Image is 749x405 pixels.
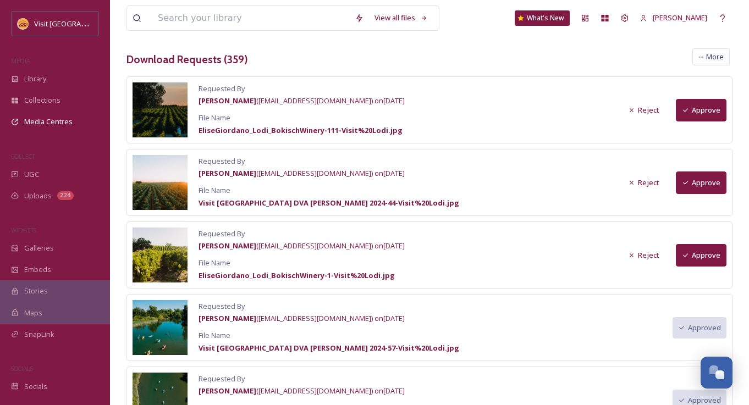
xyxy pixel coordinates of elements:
button: Reject [623,99,665,121]
a: [PERSON_NAME] [635,7,713,29]
span: Library [24,74,46,84]
strong: [PERSON_NAME] [199,96,256,106]
span: Visit [GEOGRAPHIC_DATA] [34,18,119,29]
span: Media Centres [24,116,73,127]
span: File Name [199,258,405,268]
a: What's New [515,10,570,26]
span: ( [EMAIL_ADDRESS][DOMAIN_NAME] ) on [DATE] [199,386,405,396]
img: 9f4521dc-5858-4077-b1fc-8de58ed76150.jpg [133,300,188,355]
span: Requested By [199,374,459,384]
span: Requested By [199,84,405,94]
img: a7ed3041-5d48-4543-94f7-93460dba26dc.jpg [133,228,188,282]
span: SOCIALS [11,364,33,373]
img: Square%20Social%20Visit%20Lodi.png [18,18,29,29]
a: View all files [369,7,433,29]
h3: Download Requests ( 359 ) [126,52,248,68]
button: Approve [676,244,726,267]
input: Search your library [152,6,349,30]
div: 224 [57,191,74,200]
button: Approve [676,171,726,194]
img: 8a2592b1-b5f5-46df-be2c-a1924ea66ef4.jpg [133,155,188,210]
span: Embeds [24,264,51,275]
span: Stories [24,286,48,296]
span: File Name [199,330,459,341]
span: File Name [199,185,459,196]
strong: Visit [GEOGRAPHIC_DATA] DVA [PERSON_NAME] 2024-44-Visit%20Lodi.jpg [199,198,459,208]
span: Socials [24,381,47,392]
strong: [PERSON_NAME] [199,386,256,396]
span: MEDIA [11,57,30,65]
span: Maps [24,308,42,318]
strong: [PERSON_NAME] [199,313,256,323]
img: c40a2ee5-7c14-4492-badd-56589dad299d.jpg [133,82,188,137]
span: File Name [199,113,405,123]
span: ( [EMAIL_ADDRESS][DOMAIN_NAME] ) on [DATE] [199,96,405,106]
button: Reject [623,245,665,266]
span: WIDGETS [11,226,36,234]
span: [PERSON_NAME] [653,13,707,23]
strong: EliseGiordano_Lodi_BokischWinery-111-Visit%20Lodi.jpg [199,125,403,135]
span: UGC [24,169,39,180]
button: Approved [673,317,726,339]
strong: [PERSON_NAME] [199,241,256,251]
span: Uploads [24,191,52,201]
button: Reject [623,172,665,193]
span: Galleries [24,243,54,253]
span: Collections [24,95,60,106]
span: ( [EMAIL_ADDRESS][DOMAIN_NAME] ) on [DATE] [199,241,405,251]
button: Open Chat [701,357,733,389]
span: Requested By [199,301,459,312]
span: ( [EMAIL_ADDRESS][DOMAIN_NAME] ) on [DATE] [199,313,405,323]
span: SnapLink [24,329,54,340]
span: Requested By [199,229,405,239]
span: COLLECT [11,152,35,160]
strong: Visit [GEOGRAPHIC_DATA] DVA [PERSON_NAME] 2024-57-Visit%20Lodi.jpg [199,343,459,353]
button: Approve [676,99,726,121]
strong: [PERSON_NAME] [199,168,256,178]
strong: EliseGiordano_Lodi_BokischWinery-1-Visit%20Lodi.jpg [199,270,395,280]
span: Requested By [199,156,459,167]
span: More [706,52,724,62]
span: ( [EMAIL_ADDRESS][DOMAIN_NAME] ) on [DATE] [199,168,405,178]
